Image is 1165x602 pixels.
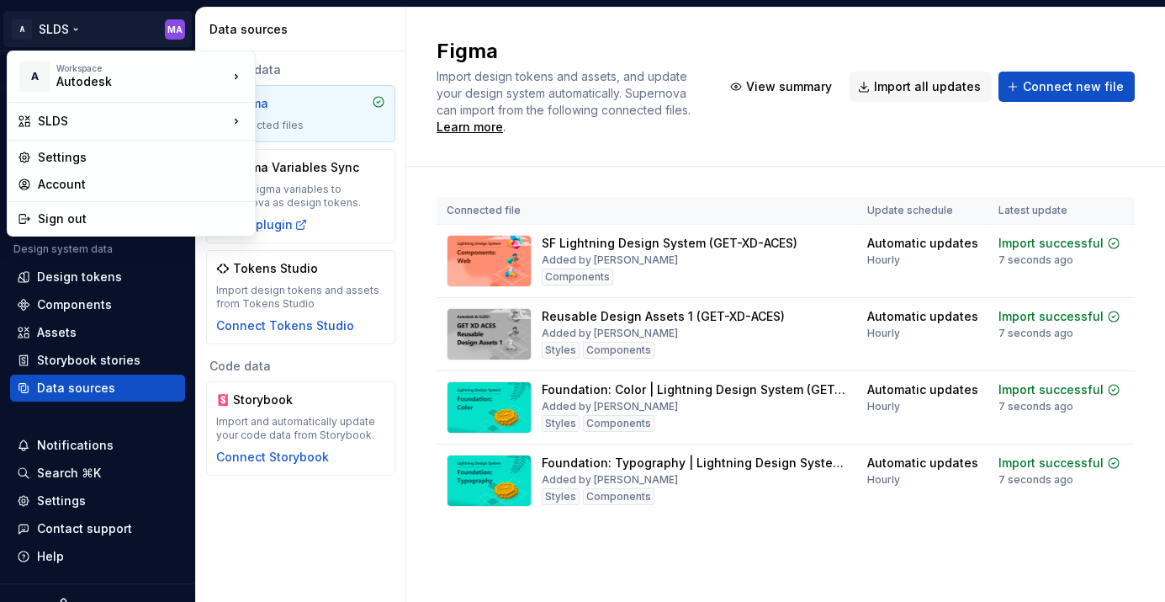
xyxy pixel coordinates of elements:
div: A [19,61,50,92]
div: Autodesk [56,73,199,90]
div: Settings [38,149,245,166]
div: SLDS [38,113,228,130]
div: Account [38,176,245,193]
div: Workspace [56,63,228,73]
div: Sign out [38,210,245,227]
